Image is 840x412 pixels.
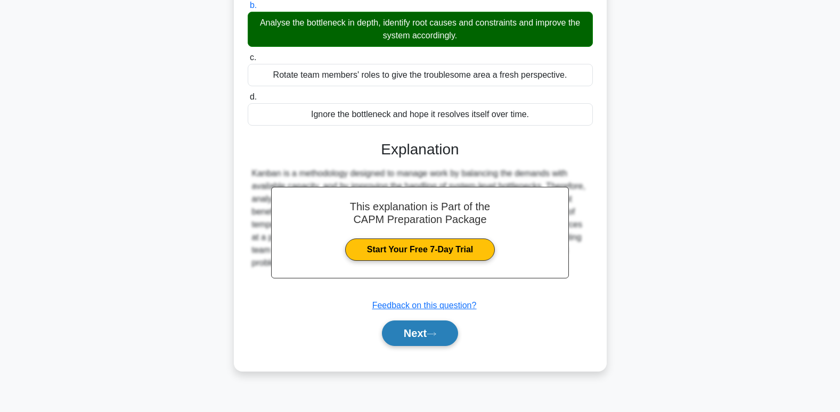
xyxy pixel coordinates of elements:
div: Analyse the bottleneck in depth, identify root causes and constraints and improve the system acco... [248,12,593,47]
div: Ignore the bottleneck and hope it resolves itself over time. [248,103,593,126]
span: b. [250,1,257,10]
a: Start Your Free 7-Day Trial [345,238,495,261]
div: Rotate team members' roles to give the troublesome area a fresh perspective. [248,64,593,86]
h3: Explanation [254,141,586,159]
div: Kanban is a methodology designed to manage work by balancing the demands with available capacity,... [252,167,589,269]
button: Next [382,320,458,346]
span: d. [250,92,257,101]
a: Feedback on this question? [372,301,477,310]
span: c. [250,53,256,62]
